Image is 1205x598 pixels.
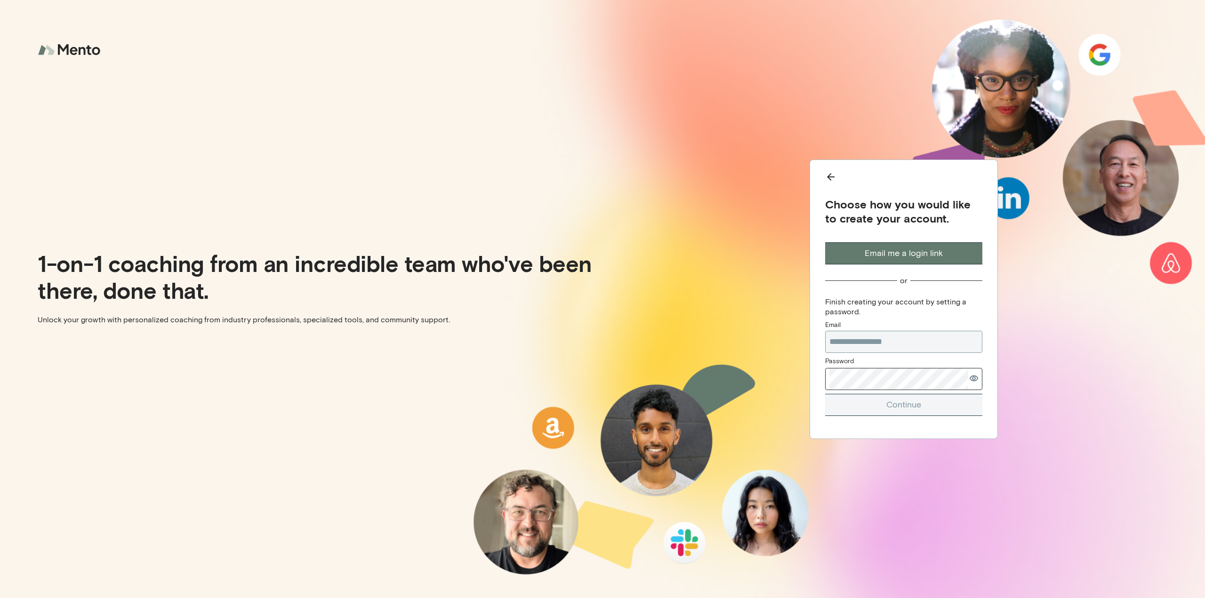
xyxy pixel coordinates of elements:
div: Email [825,320,982,330]
div: Password [825,357,982,366]
input: Password [829,368,968,390]
button: Continue [825,394,982,416]
p: Unlock your growth with personalized coaching from industry professionals, specialized tools, and... [38,314,595,326]
div: or [900,276,908,286]
div: Finish creating your account by setting a password. [825,297,982,317]
p: 1-on-1 coaching from an incredible team who've been there, done that. [38,250,595,303]
button: Email me a login link [825,242,982,264]
img: logo [38,38,104,63]
div: Choose how you would like to create your account. [825,197,982,225]
button: Back [825,171,982,186]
